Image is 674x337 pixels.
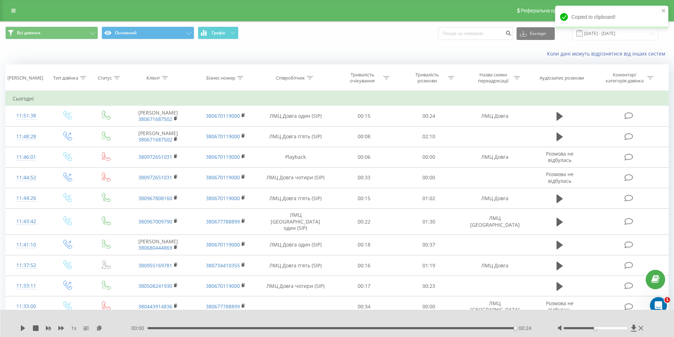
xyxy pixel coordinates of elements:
[259,234,332,255] td: ЛМЦ Довга один (SIP)
[594,327,597,330] div: Accessibility label
[546,171,574,184] span: Розмова не відбулась
[17,30,40,36] span: Всі дзвінки
[521,8,573,13] span: Реферальна програма
[7,75,43,81] div: [PERSON_NAME]
[125,234,192,255] td: [PERSON_NAME]
[540,75,584,81] div: Аудіозапис розмови
[332,234,397,255] td: 00:18
[71,325,76,332] span: 1 x
[461,147,528,167] td: ЛМЦ Довга
[125,126,192,147] td: [PERSON_NAME]
[555,6,668,28] div: Copied to clipboard!
[13,238,40,252] div: 11:41:10
[546,150,574,163] span: Розмова не відбулась
[206,241,240,248] a: 380670119000
[438,27,513,40] input: Пошук за номером
[138,218,172,225] a: 380967009790
[259,147,332,167] td: Playback
[206,112,240,119] a: 380670119000
[259,126,332,147] td: ЛМЦ Довга п'ять (SIP)
[53,75,78,81] div: Тип дзвінка
[397,167,461,188] td: 00:00
[131,325,148,332] span: 00:00
[474,72,512,84] div: Назва схеми переадресації
[138,174,172,181] a: 380972651031
[13,300,40,313] div: 11:33:00
[13,171,40,185] div: 11:44:52
[519,325,531,332] span: 00:24
[650,297,667,314] iframe: Intercom live chat
[546,300,574,313] span: Розмова не відбулась
[259,106,332,126] td: ЛМЦ Довга один (SIP)
[332,167,397,188] td: 00:33
[206,75,235,81] div: Бізнес номер
[397,234,461,255] td: 00:37
[397,147,461,167] td: 00:00
[13,109,40,123] div: 11:51:38
[332,296,397,317] td: 00:34
[13,191,40,205] div: 11:44:26
[461,255,528,276] td: ЛМЦ Довга
[138,116,172,122] a: 380671687502
[461,188,528,209] td: ЛМЦ Довга
[397,276,461,296] td: 00:23
[13,279,40,293] div: 11:33:11
[6,92,669,106] td: Сьогодні
[332,276,397,296] td: 00:17
[206,174,240,181] a: 380670119000
[408,72,446,84] div: Тривалість розмови
[332,147,397,167] td: 00:06
[604,72,645,84] div: Коментар/категорія дзвінка
[198,27,238,39] button: Графік
[397,255,461,276] td: 01:19
[206,153,240,160] a: 380670119000
[332,106,397,126] td: 00:15
[259,255,332,276] td: ЛМЦ Довга п'ять (SIP)
[138,136,172,143] a: 380671687502
[461,296,528,317] td: ЛМЦ [GEOGRAPHIC_DATA]
[98,75,112,81] div: Статус
[397,126,461,147] td: 02:10
[332,188,397,209] td: 00:15
[397,188,461,209] td: 01:02
[344,72,381,84] div: Тривалість очікування
[397,209,461,235] td: 01:30
[259,276,332,296] td: ЛМЦ Довга чотири (SIP)
[206,262,240,269] a: 380734410355
[138,283,172,289] a: 380508241930
[125,106,192,126] td: [PERSON_NAME]
[102,27,194,39] button: Основний
[13,258,40,272] div: 11:37:52
[461,209,528,235] td: ЛМЦ [GEOGRAPHIC_DATA]
[332,209,397,235] td: 00:22
[206,133,240,140] a: 380670119000
[397,296,461,317] td: 00:00
[332,255,397,276] td: 00:16
[146,75,160,81] div: Клієнт
[661,8,666,14] button: close
[206,303,240,310] a: 380677788899
[517,27,555,40] button: Експорт
[461,106,528,126] td: ЛМЦ Довга
[332,126,397,147] td: 00:08
[664,297,670,303] span: 1
[212,30,225,35] span: Графік
[13,215,40,228] div: 11:43:42
[259,188,332,209] td: ЛМЦ Довга п'ять (SIP)
[138,195,172,202] a: 380967808160
[397,106,461,126] td: 00:24
[138,262,172,269] a: 380955169781
[514,327,517,330] div: Accessibility label
[206,218,240,225] a: 380677788899
[13,130,40,144] div: 11:48:28
[206,195,240,202] a: 380670119000
[259,167,332,188] td: ЛМЦ Довга чотири (SIP)
[13,150,40,164] div: 11:46:01
[138,153,172,160] a: 380972651031
[276,75,305,81] div: Співробітник
[138,244,172,251] a: 380680444869
[138,303,172,310] a: 380443914836
[206,283,240,289] a: 380670119000
[547,50,669,57] a: Коли дані можуть відрізнятися вiд інших систем
[5,27,98,39] button: Всі дзвінки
